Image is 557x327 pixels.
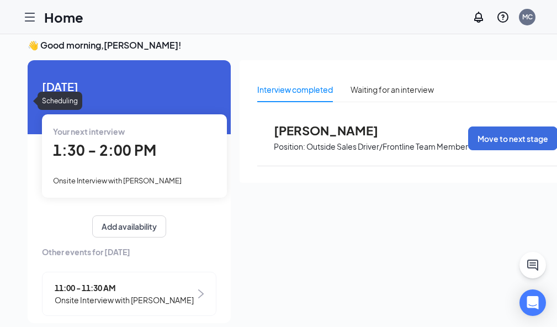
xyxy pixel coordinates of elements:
[351,83,434,96] div: Waiting for an interview
[42,246,216,258] span: Other events for [DATE]
[38,92,82,110] div: Scheduling
[522,12,533,22] div: MC
[526,259,539,272] svg: ChatActive
[274,123,395,138] span: [PERSON_NAME]
[53,126,125,136] span: Your next interview
[472,10,485,24] svg: Notifications
[53,176,182,185] span: Onsite Interview with [PERSON_NAME]
[42,78,216,95] span: [DATE]
[519,289,546,316] div: Open Intercom Messenger
[496,10,510,24] svg: QuestionInfo
[44,8,83,27] h1: Home
[519,252,546,278] button: ChatActive
[55,282,194,294] span: 11:00 - 11:30 AM
[23,10,36,24] svg: Hamburger
[53,141,156,159] span: 1:30 - 2:00 PM
[306,141,468,152] p: Outside Sales Driver/Frontline Team Member
[257,83,333,96] div: Interview completed
[274,141,305,152] p: Position:
[55,294,194,306] span: Onsite Interview with [PERSON_NAME]
[92,215,166,238] button: Add availability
